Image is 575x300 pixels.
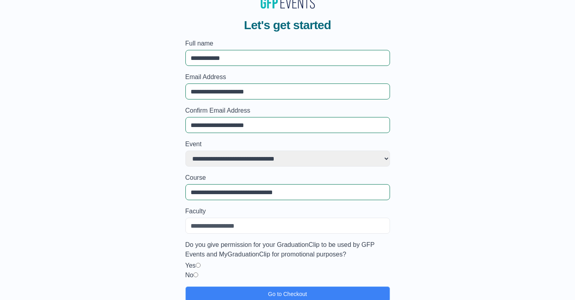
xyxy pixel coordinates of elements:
[244,18,331,32] span: Let's get started
[185,106,390,115] label: Confirm Email Address
[185,173,390,183] label: Course
[185,272,193,278] label: No
[185,207,390,216] label: Faculty
[185,72,390,82] label: Email Address
[185,39,390,48] label: Full name
[185,240,390,259] label: Do you give permission for your GraduationClip to be used by GFP Events and MyGraduationClip for ...
[185,262,196,269] label: Yes
[185,139,390,149] label: Event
